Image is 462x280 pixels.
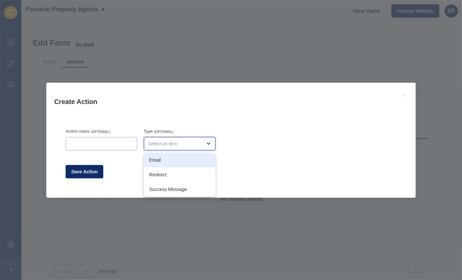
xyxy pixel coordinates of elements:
span: (OPTIONAL) [154,130,174,134]
label: Action name [66,129,90,134]
span: Email [149,157,210,163]
h1: Create Action [54,97,391,106]
span: Save Action [71,168,98,175]
label: Type [144,129,153,134]
div: close menu [144,137,216,150]
span: Success Message [149,186,210,193]
span: Redirect [149,171,210,178]
button: Save Action [66,165,104,178]
span: (OPTIONAL) [91,130,110,134]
